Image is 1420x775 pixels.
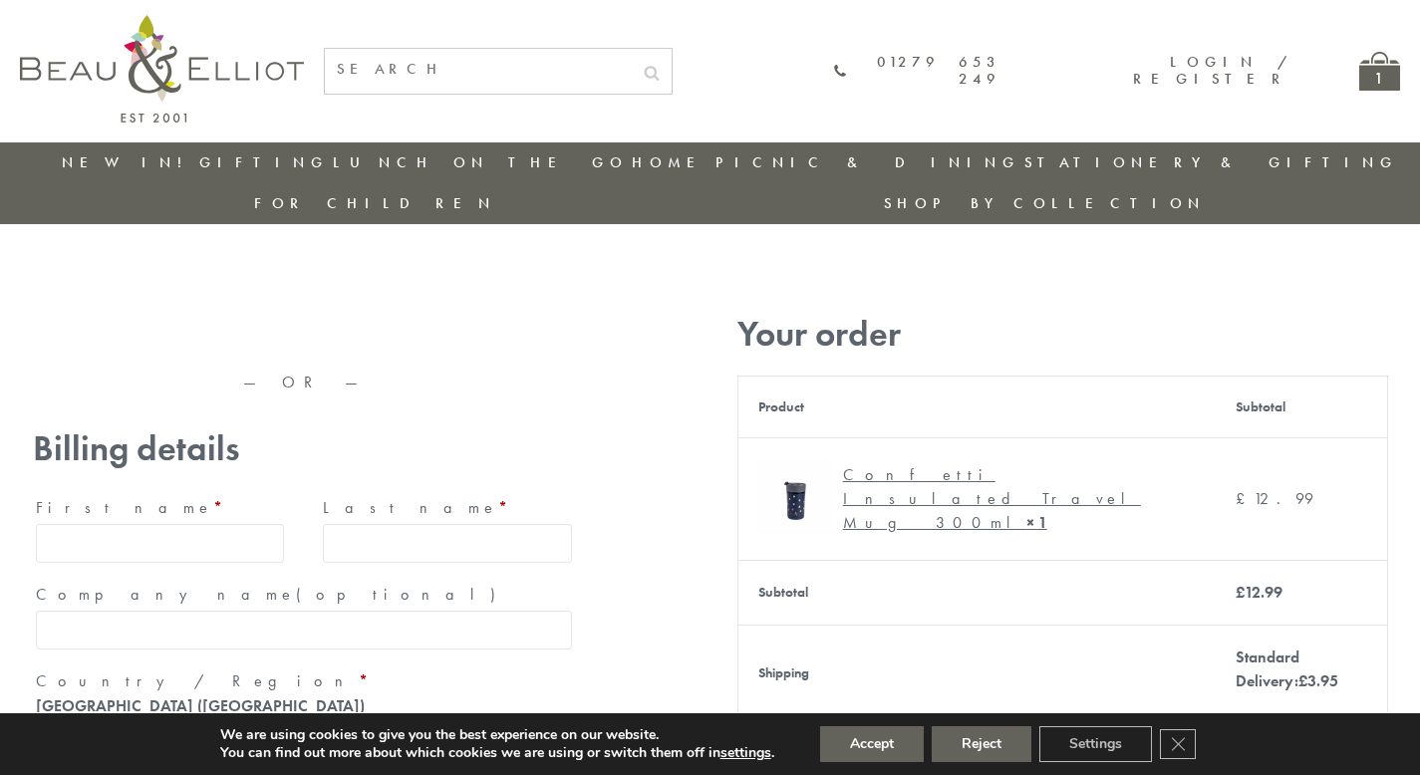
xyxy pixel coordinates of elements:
[834,54,1000,89] a: 01279 653 249
[715,152,1020,172] a: Picnic & Dining
[325,49,632,90] input: SEARCH
[1024,152,1398,172] a: Stationery & Gifting
[720,744,771,762] button: settings
[36,579,572,611] label: Company name
[1026,512,1047,533] strong: × 1
[33,428,575,469] h3: Billing details
[820,726,924,762] button: Accept
[1298,670,1307,691] span: £
[254,193,496,213] a: For Children
[20,15,304,123] img: logo
[737,314,1388,355] h3: Your order
[1236,582,1282,603] bdi: 12.99
[758,458,1196,540] a: Confetti Insulated Travel Mug 350ml Confetti Insulated Travel Mug 300ml× 1
[1298,670,1338,691] bdi: 3.95
[737,625,1216,721] th: Shipping
[1236,488,1313,509] bdi: 12.99
[305,306,579,354] iframe: Secure express checkout frame
[1359,52,1400,91] a: 1
[33,374,575,391] p: — OR —
[220,744,774,762] p: You can find out more about which cookies we are using or switch them off in .
[1236,488,1254,509] span: £
[1160,729,1196,759] button: Close GDPR Cookie Banner
[1216,376,1387,437] th: Subtotal
[843,463,1181,535] div: Confetti Insulated Travel Mug 300ml
[1039,726,1152,762] button: Settings
[758,458,833,533] img: Confetti Insulated Travel Mug 350ml
[220,726,774,744] p: We are using cookies to give you the best experience on our website.
[323,492,572,524] label: Last name
[1236,646,1338,691] label: Standard Delivery:
[36,492,285,524] label: First name
[1133,52,1289,89] a: Login / Register
[333,152,628,172] a: Lunch On The Go
[1236,582,1245,603] span: £
[737,560,1216,625] th: Subtotal
[737,376,1216,437] th: Product
[29,306,303,354] iframe: Secure express checkout frame
[62,152,195,172] a: New in!
[632,152,711,172] a: Home
[884,193,1206,213] a: Shop by collection
[199,152,329,172] a: Gifting
[36,695,365,716] strong: [GEOGRAPHIC_DATA] ([GEOGRAPHIC_DATA])
[36,665,572,697] label: Country / Region
[296,584,507,605] span: (optional)
[932,726,1031,762] button: Reject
